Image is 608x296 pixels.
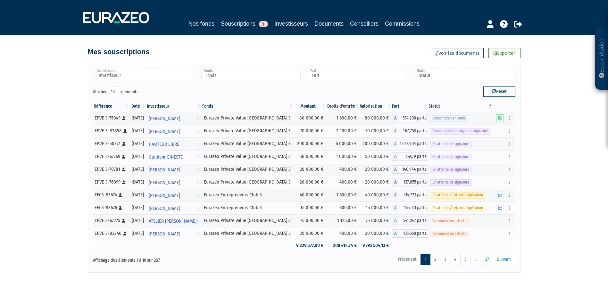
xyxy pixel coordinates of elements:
[360,112,392,125] td: 80 000,00 €
[294,112,327,125] td: 80 000,00 €
[95,153,127,160] div: EPVE 3-67769
[360,176,392,189] td: 20 000,00 €
[131,127,144,134] div: [DATE]
[327,163,360,176] td: 400,00 €
[149,113,180,125] span: [PERSON_NAME]
[327,176,360,189] td: 400,00 €
[149,151,183,163] span: Guilhem GINESTE
[149,228,180,240] span: [PERSON_NAME]
[327,112,360,125] td: 1 600,00 €
[398,191,428,199] span: 414,723 parts
[385,19,420,28] a: Commissions
[122,155,125,159] i: [Français] Personne physique
[146,214,202,227] a: ATELIER [PERSON_NAME]
[119,206,122,210] i: [Français] Personne physique
[392,140,428,148] div: A - Eurazeo Private Value Europe 3
[294,163,327,176] td: 20 000,00 €
[398,152,428,161] span: 359,79 parts
[360,227,392,240] td: 20 000,00 €
[146,137,202,150] a: HAUTEUR LIBRE
[122,168,125,171] i: [Français] Personne physique
[327,137,360,150] td: 6 000,00 €
[392,217,428,225] div: A - Eurazeo Private Value Europe 3
[221,19,268,29] a: Souscriptions1
[360,150,392,163] td: 50 000,00 €
[197,215,199,227] i: Voir l'investisseur
[327,125,360,137] td: 2 100,00 €
[327,101,360,112] th: Droits d'entrée: activer pour trier la colonne par ordre croissant
[204,217,291,224] div: Eurazeo Private Value [GEOGRAPHIC_DATA] 3
[430,192,485,198] span: En attente VL et avis d'opération
[598,29,605,87] p: Besoin d'aide ?
[392,229,398,238] span: A
[327,227,360,240] td: 400,00 €
[93,253,263,264] div: Affichage des éléments 1 à 10 sur 267
[146,163,202,176] a: [PERSON_NAME]
[294,240,327,251] td: 9 829 677,00 €
[392,165,398,174] span: A
[131,204,144,211] div: [DATE]
[360,189,392,201] td: 40 000,00 €
[197,228,199,240] i: Voir l'investisseur
[204,192,291,198] div: Eurazeo Entrepreneurs Club 3
[95,140,127,147] div: EPVE 3-50371
[430,154,471,160] span: En attente de signature
[392,114,398,122] span: A
[149,202,180,214] span: [PERSON_NAME]
[360,201,392,214] td: 15 000,00 €
[360,163,392,176] td: 20 000,00 €
[274,19,308,28] a: Investisseurs
[350,19,379,28] a: Conseillers
[95,204,127,211] div: EEC3-83676
[392,178,428,186] div: A - Eurazeo Private Value Europe 3
[392,101,428,112] th: Part: activer pour trier la colonne par ordre croissant
[327,214,360,227] td: 1 125,00 €
[430,167,471,173] span: En attente de signature
[294,214,327,227] td: 75 000,00 €
[314,19,344,28] a: Documents
[83,12,149,23] img: 1732889491-logotype_eurazeo_blanc_rvb.png
[392,229,428,238] div: A - Eurazeo Private Value Europe 3
[197,177,199,189] i: Voir l'investisseur
[131,115,144,121] div: [DATE]
[131,153,144,160] div: [DATE]
[146,176,202,189] a: [PERSON_NAME]
[131,166,144,173] div: [DATE]
[392,178,398,186] span: A
[398,165,428,174] span: 140,944 parts
[327,189,360,201] td: 1 600,00 €
[95,127,127,134] div: EPVE 3-83858
[122,116,126,120] i: [Français] Personne physique
[188,19,214,28] a: Nos fonds
[360,125,392,137] td: 70 000,00 €
[149,126,180,137] span: [PERSON_NAME]
[430,115,468,121] span: Souscription en cours
[197,126,199,137] i: Voir l'investisseur
[392,217,398,225] span: A
[131,140,144,147] div: [DATE]
[360,214,392,227] td: 75 000,00 €
[95,115,127,121] div: EPVE 3-75049
[398,217,428,225] span: 541,047 parts
[149,138,179,150] span: HAUTEUR LIBRE
[294,125,327,137] td: 70 000,00 €
[197,113,199,125] i: Voir l'investisseur
[204,115,291,121] div: Eurazeo Private Value [GEOGRAPHIC_DATA] 3
[327,201,360,214] td: 600,00 €
[149,190,180,201] span: [PERSON_NAME]
[146,112,202,125] a: [PERSON_NAME]
[294,176,327,189] td: 20 000,00 €
[430,231,469,237] span: Versement en attente
[360,137,392,150] td: 200 000,00 €
[460,254,471,265] a: 5
[95,192,127,198] div: EEC3-83674
[327,150,360,163] td: 1 000,00 €
[95,217,127,224] div: EPVE 3-67275
[122,142,126,146] i: [Français] Personne physique
[146,150,202,163] a: Guilhem GINESTE
[392,127,428,135] div: A - Eurazeo Private Value Europe 3
[204,140,291,147] div: Eurazeo Private Value [GEOGRAPHIC_DATA] 3
[123,232,127,235] i: [Français] Personne physique
[327,240,360,251] td: 208 414,74 €
[421,254,430,265] a: 1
